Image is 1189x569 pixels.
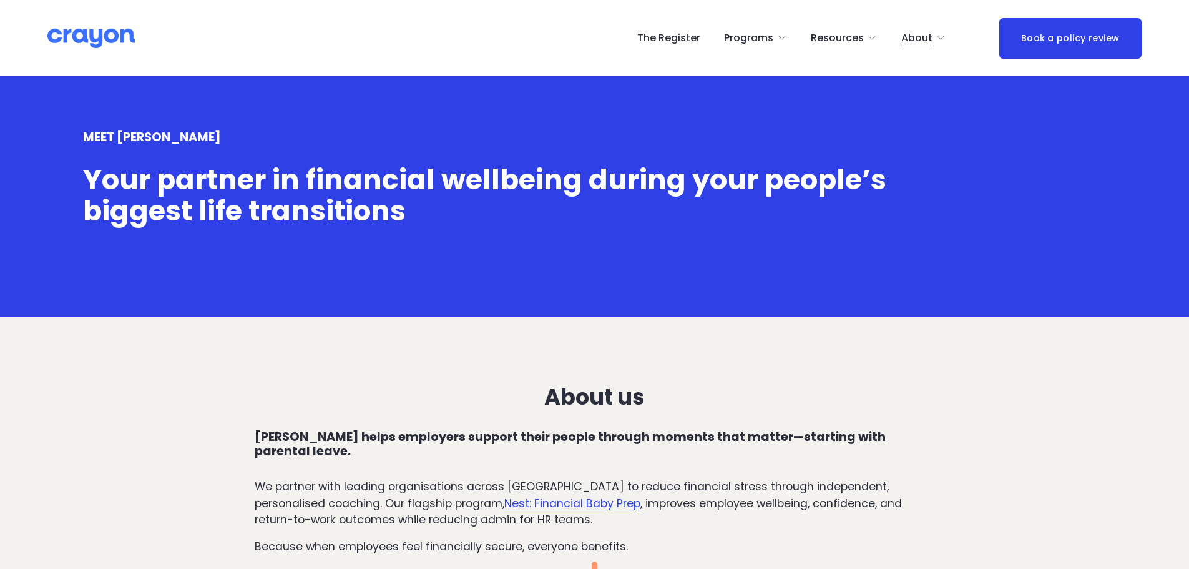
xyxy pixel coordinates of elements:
p: We partner with leading organisations across [GEOGRAPHIC_DATA] to reduce financial stress through... [255,478,935,528]
span: Programs [724,29,773,47]
span: Resources [811,29,864,47]
span: Your partner in financial wellbeing during your people’s biggest life transitions [83,160,893,230]
a: folder dropdown [901,28,946,48]
a: The Register [637,28,700,48]
a: folder dropdown [811,28,878,48]
a: Book a policy review [999,18,1142,59]
img: Crayon [47,27,135,49]
a: Nest: Financial Baby Prep [504,496,640,511]
h4: MEET [PERSON_NAME] [83,131,1107,145]
p: Because when employees feel financially secure, everyone benefits. [255,538,935,555]
h3: About us [255,385,935,410]
span: About [901,29,932,47]
strong: [PERSON_NAME] helps employers support their people through moments that matter—starting with pare... [255,428,888,460]
a: folder dropdown [724,28,787,48]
